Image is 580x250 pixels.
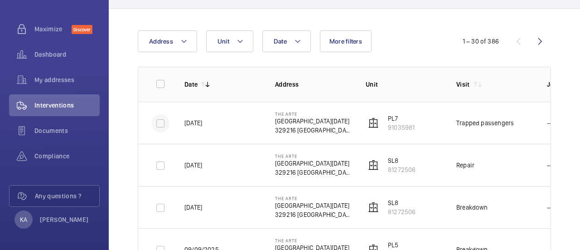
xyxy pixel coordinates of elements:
[275,210,351,219] p: 329216 [GEOGRAPHIC_DATA]
[184,203,202,212] p: [DATE]
[275,117,351,126] p: [GEOGRAPHIC_DATA][DATE]
[34,25,72,34] span: Maximize
[275,153,351,159] p: The Arte
[388,165,416,174] p: 81272506
[463,37,499,46] div: 1 – 30 of 386
[34,152,100,161] span: Compliance
[35,191,99,201] span: Any questions ?
[206,30,253,52] button: Unit
[217,38,229,45] span: Unit
[388,240,412,250] p: PL5
[388,123,415,132] p: 91035981
[72,25,92,34] span: Discover
[366,80,442,89] p: Unit
[149,38,173,45] span: Address
[138,30,197,52] button: Address
[275,126,351,135] p: 329216 [GEOGRAPHIC_DATA]
[34,126,100,135] span: Documents
[368,202,379,213] img: elevator.svg
[547,118,554,127] p: ---
[547,161,554,170] p: ---
[184,118,202,127] p: [DATE]
[34,50,100,59] span: Dashboard
[368,160,379,171] img: elevator.svg
[456,80,470,89] p: Visit
[388,207,416,216] p: 81272506
[274,38,287,45] span: Date
[456,161,474,170] div: Repair
[388,198,416,207] p: SL8
[320,30,372,52] button: More filters
[40,215,89,224] p: [PERSON_NAME]
[275,168,351,177] p: 329216 [GEOGRAPHIC_DATA]
[275,201,351,210] p: [GEOGRAPHIC_DATA][DATE]
[547,80,578,89] p: Job Id
[34,75,100,84] span: My addresses
[547,203,554,212] p: ---
[34,101,100,110] span: Interventions
[388,156,416,165] p: SL8
[456,203,488,212] div: Breakdown
[20,215,27,224] p: KA
[329,38,362,45] span: More filters
[262,30,311,52] button: Date
[388,114,415,123] p: PL7
[275,196,351,201] p: The Arte
[275,238,351,243] p: The Arte
[456,118,514,127] div: Trapped passengers
[184,80,198,89] p: Date
[275,159,351,168] p: [GEOGRAPHIC_DATA][DATE]
[184,161,202,170] p: [DATE]
[368,118,379,128] img: elevator.svg
[275,80,351,89] p: Address
[275,111,351,117] p: The Arte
